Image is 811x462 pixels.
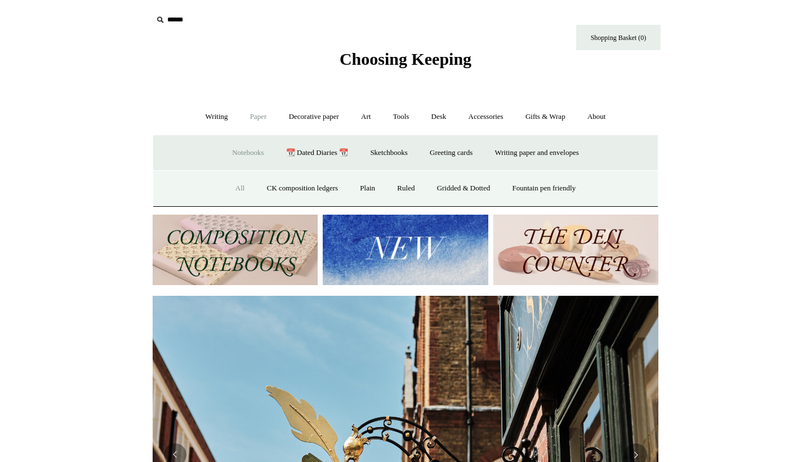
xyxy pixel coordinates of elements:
[420,138,483,168] a: Greeting cards
[279,102,349,132] a: Decorative paper
[360,138,417,168] a: Sketchbooks
[515,102,576,132] a: Gifts & Wrap
[225,174,255,203] a: All
[350,174,385,203] a: Plain
[222,138,274,168] a: Notebooks
[257,174,348,203] a: CK composition ledgers
[387,174,425,203] a: Ruled
[340,50,471,68] span: Choosing Keeping
[195,102,238,132] a: Writing
[340,59,471,66] a: Choosing Keeping
[153,215,318,285] img: 202302 Composition ledgers.jpg__PID:69722ee6-fa44-49dd-a067-31375e5d54ec
[576,25,661,50] a: Shopping Basket (0)
[383,102,420,132] a: Tools
[276,138,358,168] a: 📆 Dated Diaries 📆
[577,102,616,132] a: About
[427,174,501,203] a: Gridded & Dotted
[240,102,277,132] a: Paper
[502,174,586,203] a: Fountain pen friendly
[323,215,488,285] img: New.jpg__PID:f73bdf93-380a-4a35-bcfe-7823039498e1
[458,102,514,132] a: Accessories
[421,102,457,132] a: Desk
[485,138,589,168] a: Writing paper and envelopes
[493,215,658,285] img: The Deli Counter
[351,102,381,132] a: Art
